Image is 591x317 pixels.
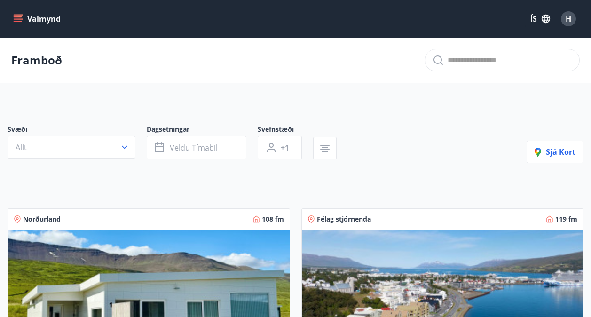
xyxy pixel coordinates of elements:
[258,136,302,159] button: +1
[8,125,147,136] span: Svæði
[16,142,27,152] span: Allt
[525,10,555,27] button: ÍS
[555,214,577,224] span: 119 fm
[11,10,64,27] button: menu
[535,147,575,157] span: Sjá kort
[281,143,289,153] span: +1
[258,125,313,136] span: Svefnstæði
[566,14,571,24] span: H
[262,214,284,224] span: 108 fm
[170,143,218,153] span: Veldu tímabil
[11,52,62,68] p: Framboð
[147,136,246,159] button: Veldu tímabil
[147,125,258,136] span: Dagsetningar
[8,136,135,158] button: Allt
[23,214,61,224] span: Norðurland
[527,141,583,163] button: Sjá kort
[557,8,580,30] button: H
[317,214,371,224] span: Félag stjórnenda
